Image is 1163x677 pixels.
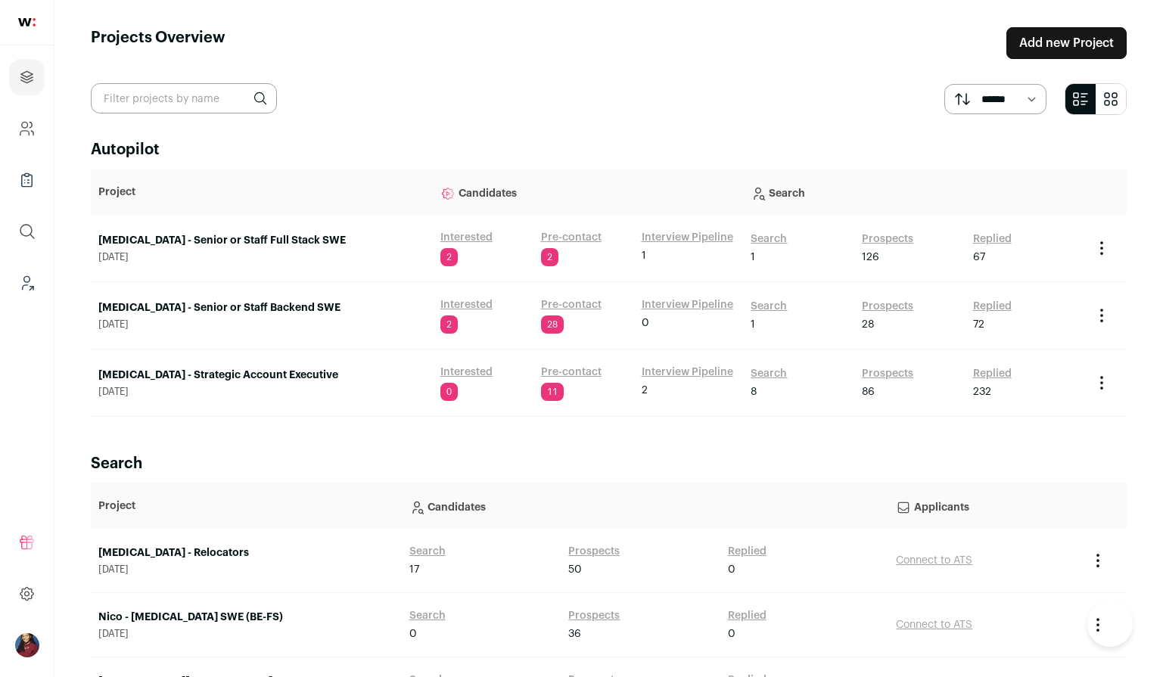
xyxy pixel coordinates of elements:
span: 72 [973,317,984,332]
span: 2 [541,248,558,266]
a: Interview Pipeline [642,365,733,380]
span: 86 [862,384,875,399]
a: Company Lists [9,162,45,198]
span: 8 [751,384,757,399]
a: Search [409,544,446,559]
a: Interested [440,297,493,312]
a: Search [751,299,787,314]
h2: Autopilot [91,139,1127,160]
input: Filter projects by name [91,83,277,113]
a: Pre-contact [541,365,602,380]
a: Prospects [568,608,620,623]
span: 232 [973,384,991,399]
a: [MEDICAL_DATA] - Strategic Account Executive [98,368,425,383]
span: [DATE] [98,564,394,576]
a: Prospects [568,544,620,559]
span: 2 [440,315,458,334]
a: Prospects [862,299,913,314]
p: Search [751,177,1077,207]
button: Project Actions [1093,374,1111,392]
span: 0 [409,626,417,641]
span: 1 [751,317,755,332]
span: 17 [409,562,419,577]
span: 0 [642,315,649,331]
span: 2 [440,248,458,266]
a: Search [409,608,446,623]
a: Interested [440,230,493,245]
p: Applicants [896,491,1074,521]
h1: Projects Overview [91,27,225,59]
span: 0 [728,562,735,577]
a: Replied [973,231,1012,247]
p: Candidates [440,177,736,207]
a: Interview Pipeline [642,230,733,245]
a: Projects [9,59,45,95]
a: Interested [440,365,493,380]
span: 2 [642,383,648,398]
a: Company and ATS Settings [9,110,45,147]
span: 28 [862,317,874,332]
span: 0 [440,383,458,401]
button: Project Actions [1093,306,1111,325]
p: Project [98,498,394,514]
a: Prospects [862,366,913,381]
button: Project Actions [1089,551,1107,570]
iframe: Toggle Customer Support [1087,601,1133,647]
a: Add new Project [1006,27,1127,59]
a: Replied [973,366,1012,381]
span: [DATE] [98,251,425,263]
img: 10010497-medium_jpg [15,633,39,657]
a: Pre-contact [541,230,602,245]
span: 126 [862,250,879,265]
a: [MEDICAL_DATA] - Senior or Staff Full Stack SWE [98,233,425,248]
button: Open dropdown [15,633,39,657]
a: Prospects [862,231,913,247]
a: Connect to ATS [896,555,972,566]
span: 67 [973,250,985,265]
span: 11 [541,383,564,401]
a: Interview Pipeline [642,297,733,312]
span: 0 [728,626,735,641]
span: 1 [642,248,646,263]
span: [DATE] [98,386,425,398]
span: 28 [541,315,564,334]
span: [DATE] [98,628,394,640]
a: [MEDICAL_DATA] - Relocators [98,545,394,561]
p: Candidates [409,491,882,521]
a: Pre-contact [541,297,602,312]
a: Replied [728,608,767,623]
p: Project [98,185,425,200]
span: 1 [751,250,755,265]
a: Connect to ATS [896,620,972,630]
a: Replied [973,299,1012,314]
a: Search [751,231,787,247]
a: Leads (Backoffice) [9,265,45,301]
a: [MEDICAL_DATA] - Senior or Staff Backend SWE [98,300,425,315]
img: wellfound-shorthand-0d5821cbd27db2630d0214b213865d53afaa358527fdda9d0ea32b1df1b89c2c.svg [18,18,36,26]
span: 36 [568,626,581,641]
a: Search [751,366,787,381]
a: Replied [728,544,767,559]
h2: Search [91,453,1127,474]
a: Nico - [MEDICAL_DATA] SWE (BE-FS) [98,610,394,625]
button: Project Actions [1093,239,1111,257]
span: 50 [568,562,582,577]
span: [DATE] [98,318,425,331]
